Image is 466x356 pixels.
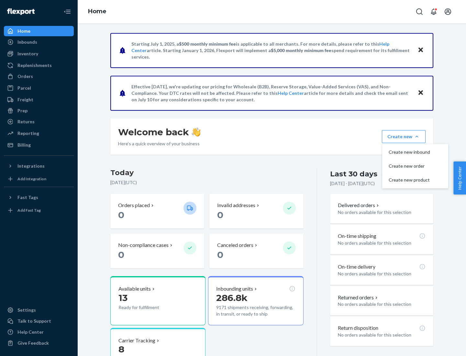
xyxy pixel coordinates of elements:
[88,8,106,15] a: Home
[4,316,74,326] a: Talk to Support
[17,318,51,324] div: Talk to Support
[338,202,380,209] button: Delivered orders
[17,62,52,69] div: Replenishments
[271,48,331,53] span: $5,000 monthly minimum fee
[17,163,45,169] div: Integrations
[83,2,112,21] ol: breadcrumbs
[17,73,33,80] div: Orders
[217,241,253,249] p: Canceled orders
[453,161,466,195] button: Help Center
[4,49,74,59] a: Inventory
[338,324,378,332] p: Return disposition
[17,130,39,137] div: Reporting
[4,60,74,71] a: Replenishments
[338,240,426,246] p: No orders available for this selection
[338,263,375,271] p: On-time delivery
[17,118,35,125] div: Returns
[382,130,426,143] button: Create newCreate new inboundCreate new orderCreate new product
[4,117,74,127] a: Returns
[4,305,74,315] a: Settings
[110,179,304,186] p: [DATE] ( UTC )
[118,202,150,209] p: Orders placed
[338,301,426,307] p: No orders available for this selection
[383,159,447,173] button: Create new order
[118,140,201,147] p: Here’s a quick overview of your business
[110,234,204,268] button: Non-compliance cases 0
[338,209,426,216] p: No orders available for this selection
[110,168,304,178] h3: Today
[216,292,248,303] span: 286.8k
[216,304,295,317] p: 9171 shipments receiving, forwarding, in transit, or ready to ship
[413,5,426,18] button: Open Search Box
[118,337,155,344] p: Carrier Tracking
[4,95,74,105] a: Freight
[118,292,128,303] span: 13
[4,26,74,36] a: Home
[118,304,178,311] p: Ready for fulfillment
[17,340,49,346] div: Give Feedback
[17,307,36,313] div: Settings
[131,41,411,60] p: Starting July 1, 2025, a is applicable to all merchants. For more details, please refer to this a...
[217,202,255,209] p: Invalid addresses
[338,271,426,277] p: No orders available for this selection
[389,164,430,168] span: Create new order
[118,209,124,220] span: 0
[427,5,440,18] button: Open notifications
[389,178,430,182] span: Create new product
[17,142,31,148] div: Billing
[61,5,74,18] button: Close Navigation
[330,180,375,187] p: [DATE] - [DATE] ( UTC )
[17,50,38,57] div: Inventory
[216,285,253,293] p: Inbounding units
[131,83,411,103] p: Effective [DATE], we're updating our pricing for Wholesale (B2B), Reserve Storage, Value-Added Se...
[278,90,304,96] a: Help Center
[4,140,74,150] a: Billing
[118,285,151,293] p: Available units
[441,5,454,18] button: Open account menu
[209,194,303,228] button: Invalid addresses 0
[217,249,223,260] span: 0
[383,145,447,159] button: Create new inbound
[17,194,38,201] div: Fast Tags
[209,234,303,268] button: Canceled orders 0
[17,39,37,45] div: Inbounds
[118,126,201,138] h1: Welcome back
[118,344,124,355] span: 8
[4,205,74,216] a: Add Fast Tag
[7,8,35,15] img: Flexport logo
[17,207,41,213] div: Add Fast Tag
[179,41,236,47] span: $500 monthly minimum fee
[416,88,425,98] button: Close
[110,194,204,228] button: Orders placed 0
[17,85,31,91] div: Parcel
[4,161,74,171] button: Integrations
[4,83,74,93] a: Parcel
[4,338,74,348] button: Give Feedback
[338,294,379,301] button: Returned orders
[338,332,426,338] p: No orders available for this selection
[4,128,74,139] a: Reporting
[17,329,44,335] div: Help Center
[4,174,74,184] a: Add Integration
[118,241,169,249] p: Non-compliance cases
[4,327,74,337] a: Help Center
[4,71,74,82] a: Orders
[416,46,425,55] button: Close
[4,106,74,116] a: Prep
[389,150,430,154] span: Create new inbound
[192,128,201,137] img: hand-wave emoji
[383,173,447,187] button: Create new product
[4,192,74,203] button: Fast Tags
[17,176,46,182] div: Add Integration
[217,209,223,220] span: 0
[17,96,33,103] div: Freight
[110,276,205,325] button: Available units13Ready for fulfillment
[4,37,74,47] a: Inbounds
[330,169,377,179] div: Last 30 days
[17,28,30,34] div: Home
[17,107,28,114] div: Prep
[118,249,124,260] span: 0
